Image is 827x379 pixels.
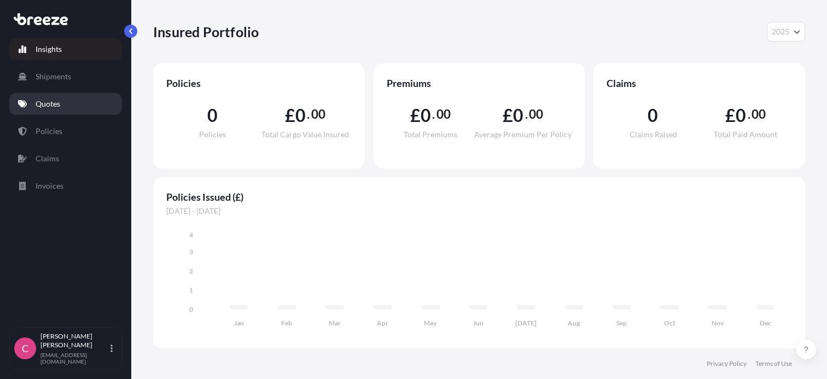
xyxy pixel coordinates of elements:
tspan: 3 [189,248,193,256]
span: 00 [311,110,325,119]
span: Claims [607,77,792,90]
p: Quotes [36,98,60,109]
span: 0 [421,107,431,124]
span: 0 [513,107,523,124]
span: . [432,110,435,119]
span: 0 [295,107,306,124]
span: Claims Raised [630,131,677,138]
a: Invoices [9,175,122,197]
span: Policies [199,131,226,138]
tspan: Feb [281,319,292,327]
tspan: 2 [189,267,193,275]
tspan: Jan [234,319,244,327]
span: [DATE] - [DATE] [166,206,792,217]
p: Shipments [36,71,71,82]
span: 0 [207,107,218,124]
tspan: Aug [568,319,580,327]
span: 0 [736,107,746,124]
span: . [525,110,528,119]
tspan: May [424,319,437,327]
tspan: 4 [189,231,193,239]
span: 0 [648,107,658,124]
span: Premiums [387,77,572,90]
span: Policies Issued (£) [166,190,792,203]
span: . [307,110,310,119]
tspan: Oct [664,319,675,327]
span: 00 [436,110,451,119]
a: Terms of Use [755,359,792,368]
span: £ [410,107,421,124]
tspan: 1 [189,286,193,294]
span: . [748,110,750,119]
a: Insights [9,38,122,60]
span: C [22,343,28,354]
a: Shipments [9,66,122,88]
a: Claims [9,148,122,170]
span: Total Premiums [404,131,457,138]
tspan: Dec [760,319,771,327]
tspan: Jun [473,319,484,327]
p: Claims [36,153,59,164]
span: £ [503,107,513,124]
tspan: Apr [377,319,388,327]
p: [PERSON_NAME] [PERSON_NAME] [40,332,108,349]
tspan: Nov [712,319,724,327]
a: Quotes [9,93,122,115]
button: Year Selector [767,22,805,42]
span: £ [285,107,295,124]
p: [EMAIL_ADDRESS][DOMAIN_NAME] [40,352,108,365]
tspan: Sep [616,319,627,327]
tspan: [DATE] [515,319,537,327]
span: 00 [752,110,766,119]
p: Insured Portfolio [153,23,259,40]
span: £ [725,107,736,124]
tspan: 0 [189,305,193,313]
span: 2025 [772,26,789,37]
span: Total Cargo Value Insured [261,131,349,138]
p: Policies [36,126,62,137]
span: Total Paid Amount [714,131,777,138]
p: Invoices [36,180,63,191]
a: Policies [9,120,122,142]
a: Privacy Policy [707,359,747,368]
span: Policies [166,77,352,90]
span: Average Premium Per Policy [474,131,572,138]
tspan: Mar [329,319,341,327]
span: 00 [529,110,543,119]
p: Insights [36,44,62,55]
